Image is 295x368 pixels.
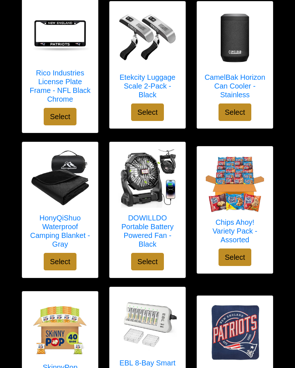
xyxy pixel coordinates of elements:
[206,154,264,212] img: Chips Ahoy! Variety Pack - Assorted
[118,294,177,353] img: EBL 8-Bay Smart Charger with 2800mAh AA & 1100mAh AAA Rechargeable Batteries - White
[44,253,76,270] button: Select
[117,214,178,248] h5: DOWILLDO Portable Battery Powered Fan - Black
[29,149,91,253] a: HonyQiShuo Waterproof Camping Blanket - Gray HonyQiShuo Waterproof Camping Blanket - Gray
[131,253,164,270] button: Select
[118,9,177,67] img: Etekcity Luggage Scale 2-Pack - Black
[204,218,265,244] h5: Chips Ahoy! Variety Pack - Assorted
[29,4,91,108] a: Rico Industries License Plate Frame - NFL Black Chrome Rico Industries License Plate Frame - NFL ...
[44,108,76,125] button: Select
[131,103,164,121] button: Select
[117,149,178,253] a: DOWILLDO Portable Battery Powered Fan - Black DOWILLDO Portable Battery Powered Fan - Black
[29,68,91,103] h5: Rico Industries License Plate Frame - NFL Black Chrome
[206,9,264,67] img: CamelBak Horizon Can Cooler - Stainless
[204,9,265,103] a: CamelBak Horizon Can Cooler - Stainless CamelBak Horizon Can Cooler - Stainless
[204,73,265,99] h5: CamelBak Horizon Can Cooler - Stainless
[29,214,91,248] h5: HonyQiShuo Waterproof Camping Blanket - Gray
[219,103,251,121] button: Select
[204,154,265,248] a: Chips Ahoy! Variety Pack - Assorted Chips Ahoy! Variety Pack - Assorted
[31,4,89,63] img: Rico Industries License Plate Frame - NFL Black Chrome
[118,149,177,208] img: DOWILLDO Portable Battery Powered Fan - Black
[117,9,178,103] a: Etekcity Luggage Scale 2-Pack - Black Etekcity Luggage Scale 2-Pack - Black
[219,248,251,266] button: Select
[31,149,89,208] img: HonyQiShuo Waterproof Camping Blanket - Gray
[117,73,178,99] h5: Etekcity Luggage Scale 2-Pack - Black
[206,303,264,361] img: Northwest NFL Fleece Throw Blanket
[31,299,89,357] img: SkinnyPop Popcorn 20-Pack - Original & White Cheddar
